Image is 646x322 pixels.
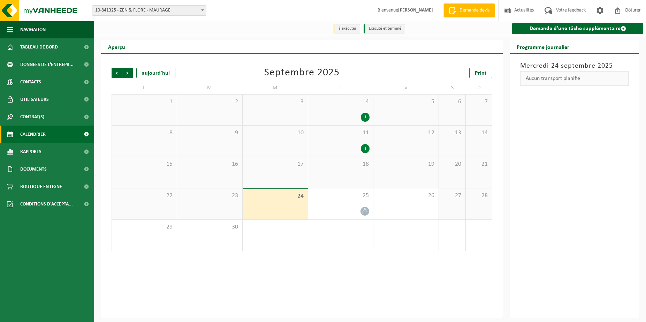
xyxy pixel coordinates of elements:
[115,160,173,168] span: 15
[520,71,629,86] div: Aucun transport planifié
[312,192,370,200] span: 25
[122,68,133,78] span: Suivant
[20,195,73,213] span: Conditions d'accepta...
[377,98,435,106] span: 5
[377,192,435,200] span: 26
[398,8,433,13] strong: [PERSON_NAME]
[136,68,175,78] div: aujourd'hui
[442,129,462,137] span: 13
[115,129,173,137] span: 8
[439,82,465,94] td: S
[469,68,492,78] a: Print
[101,40,132,53] h2: Aperçu
[312,98,370,106] span: 4
[308,82,374,94] td: J
[181,98,239,106] span: 2
[20,56,74,73] span: Données de l'entrepr...
[312,160,370,168] span: 18
[246,160,304,168] span: 17
[243,82,308,94] td: M
[20,91,49,108] span: Utilisateurs
[469,192,489,200] span: 28
[520,61,629,71] h3: Mercredi 24 septembre 2025
[20,38,58,56] span: Tableau de bord
[20,160,47,178] span: Documents
[20,108,44,126] span: Contrat(s)
[475,70,487,76] span: Print
[112,68,122,78] span: Précédent
[115,192,173,200] span: 22
[364,24,405,33] li: Exécuté et terminé
[442,192,462,200] span: 27
[469,129,489,137] span: 14
[20,126,46,143] span: Calendrier
[20,73,41,91] span: Contacts
[512,23,643,34] a: Demande d'une tâche supplémentaire
[181,223,239,231] span: 30
[20,21,46,38] span: Navigation
[361,144,370,153] div: 1
[246,98,304,106] span: 3
[333,24,360,33] li: à exécuter
[20,178,62,195] span: Boutique en ligne
[377,129,435,137] span: 12
[443,3,495,17] a: Demande devis
[377,160,435,168] span: 19
[112,82,177,94] td: L
[361,113,370,122] div: 1
[442,160,462,168] span: 20
[181,129,239,137] span: 9
[20,143,41,160] span: Rapports
[442,98,462,106] span: 6
[458,7,491,14] span: Demande devis
[246,193,304,200] span: 24
[92,5,206,16] span: 10-841325 - ZEN & FLORE - MAURAGE
[246,129,304,137] span: 10
[181,160,239,168] span: 16
[92,6,206,15] span: 10-841325 - ZEN & FLORE - MAURAGE
[469,98,489,106] span: 7
[373,82,439,94] td: V
[115,98,173,106] span: 1
[264,68,340,78] div: Septembre 2025
[466,82,493,94] td: D
[469,160,489,168] span: 21
[510,40,576,53] h2: Programme journalier
[115,223,173,231] span: 29
[312,129,370,137] span: 11
[177,82,243,94] td: M
[181,192,239,200] span: 23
